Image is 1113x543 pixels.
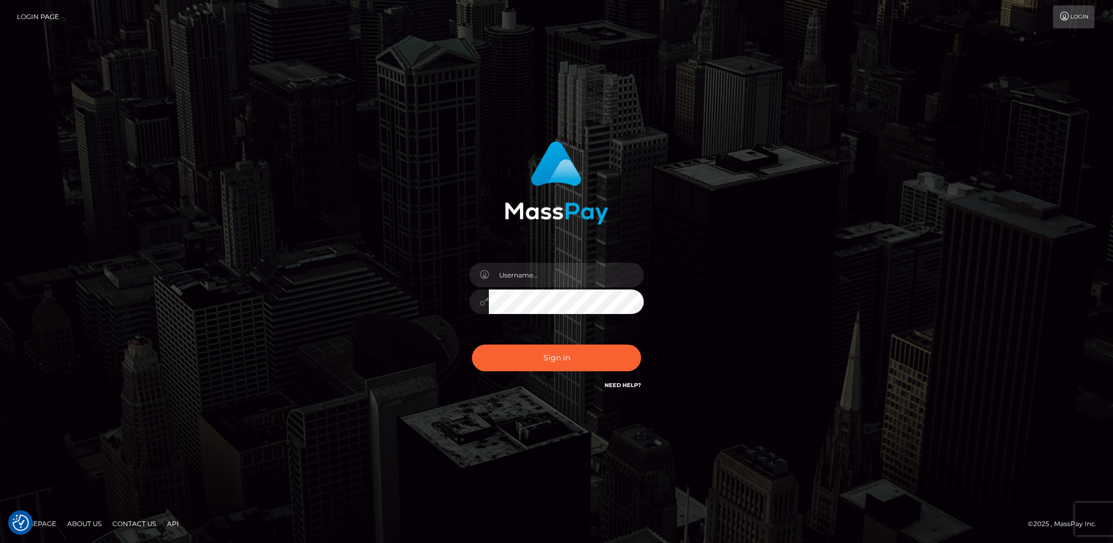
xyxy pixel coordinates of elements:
[1028,518,1105,530] div: © 2025 , MassPay Inc.
[63,515,106,532] a: About Us
[108,515,160,532] a: Contact Us
[17,5,59,28] a: Login Page
[163,515,183,532] a: API
[1053,5,1094,28] a: Login
[12,515,61,532] a: Homepage
[505,141,608,225] img: MassPay Login
[472,345,641,371] button: Sign in
[605,382,641,389] a: Need Help?
[13,515,29,531] img: Revisit consent button
[13,515,29,531] button: Consent Preferences
[489,263,644,287] input: Username...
